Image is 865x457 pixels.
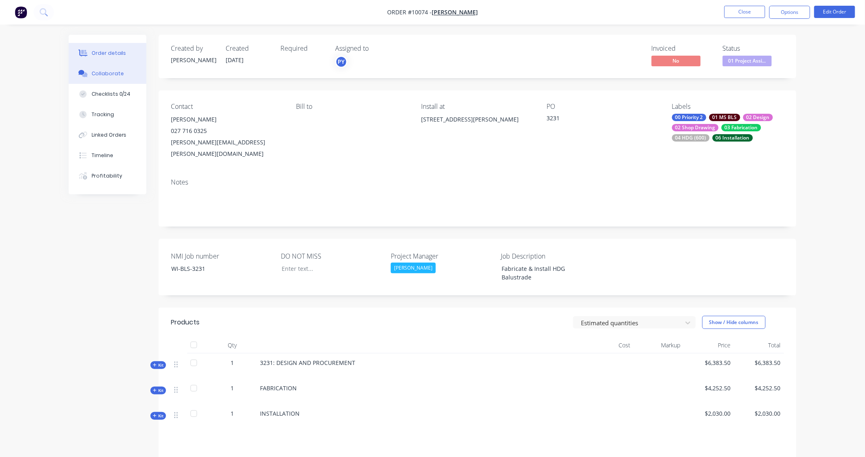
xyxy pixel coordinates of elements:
[584,337,634,353] div: Cost
[92,152,113,159] div: Timeline
[171,178,784,186] div: Notes
[92,111,114,118] div: Tracking
[92,50,126,57] div: Order details
[208,337,257,353] div: Qty
[743,114,773,121] div: 02 Design
[171,137,283,160] div: [PERSON_NAME][EMAIL_ADDRESS][PERSON_NAME][DOMAIN_NAME]
[387,9,432,16] span: Order #10074 -
[634,337,684,353] div: Markup
[687,358,731,367] span: $6,383.50
[231,384,234,392] span: 1
[684,337,734,353] div: Price
[171,45,216,52] div: Created by
[652,56,701,66] span: No
[69,125,146,145] button: Linked Orders
[391,251,493,261] label: Project Manager
[92,131,127,139] div: Linked Orders
[672,134,710,142] div: 04 HDG (600)
[672,114,706,121] div: 00 Priority 2
[713,134,753,142] div: 06 Installation
[281,251,383,261] label: DO NOT MISS
[69,166,146,186] button: Profitability
[709,114,740,121] div: 01 MS BLS
[226,45,271,52] div: Created
[150,412,166,420] button: Kit
[15,6,27,18] img: Factory
[226,56,244,64] span: [DATE]
[722,124,761,131] div: 03 Fabrication
[723,56,772,66] span: 01 Project Assi...
[171,114,283,125] div: [PERSON_NAME]
[734,337,784,353] div: Total
[92,70,124,77] div: Collaborate
[737,358,781,367] span: $6,383.50
[421,103,533,110] div: Install at
[171,114,283,160] div: [PERSON_NAME]027 716 0325[PERSON_NAME][EMAIL_ADDRESS][PERSON_NAME][DOMAIN_NAME]
[153,362,164,368] span: Kit
[495,263,597,283] div: Fabricate & Install HDG Balustrade
[672,103,784,110] div: Labels
[69,43,146,63] button: Order details
[421,114,533,140] div: [STREET_ADDRESS][PERSON_NAME]
[672,124,719,131] div: 02 Shop Drawing
[153,413,164,419] span: Kit
[652,45,713,52] div: Invoiced
[171,125,283,137] div: 027 716 0325
[814,6,855,18] button: Edit Order
[153,387,164,394] span: Kit
[69,104,146,125] button: Tracking
[687,384,731,392] span: $4,252.50
[260,410,300,417] span: INSTALLATION
[69,63,146,84] button: Collaborate
[421,114,533,125] div: [STREET_ADDRESS][PERSON_NAME]
[769,6,810,19] button: Options
[231,358,234,367] span: 1
[92,172,122,180] div: Profitability
[150,361,166,369] button: Kit
[547,114,649,125] div: 3231
[171,103,283,110] div: Contact
[171,251,273,261] label: NMI Job number
[687,409,731,418] span: $2,030.00
[150,387,166,394] button: Kit
[231,409,234,418] span: 1
[280,45,325,52] div: Required
[737,384,781,392] span: $4,252.50
[723,45,784,52] div: Status
[737,409,781,418] span: $2,030.00
[171,56,216,64] div: [PERSON_NAME]
[92,90,131,98] div: Checklists 0/24
[723,56,772,68] button: 01 Project Assi...
[69,145,146,166] button: Timeline
[501,251,603,261] label: Job Description
[165,263,267,275] div: WI-BLS-3231
[335,45,417,52] div: Assigned to
[391,263,436,273] div: [PERSON_NAME]
[171,317,199,327] div: Products
[260,359,355,367] span: 3231: DESIGN AND PROCUREMENT
[547,103,659,110] div: PO
[335,56,347,68] button: PY
[260,384,297,392] span: FABRICATION
[69,84,146,104] button: Checklists 0/24
[296,103,408,110] div: Bill to
[432,9,478,16] a: [PERSON_NAME]
[724,6,765,18] button: Close
[702,316,766,329] button: Show / Hide columns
